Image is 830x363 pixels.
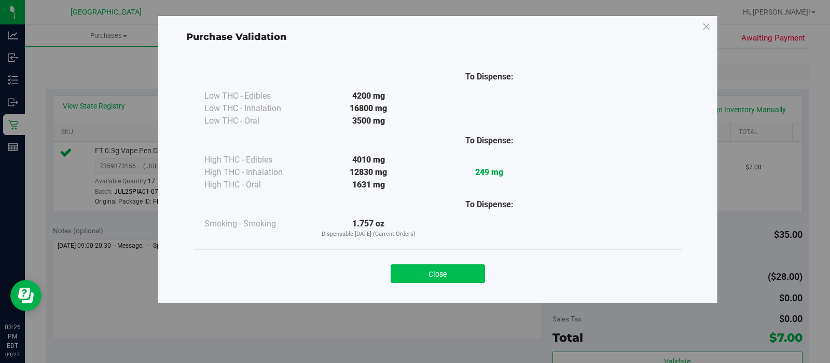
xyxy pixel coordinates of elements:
div: Low THC - Inhalation [204,102,308,115]
span: Purchase Validation [186,31,287,43]
div: To Dispense: [429,198,550,211]
div: Smoking - Smoking [204,218,308,230]
div: High THC - Edibles [204,154,308,166]
div: 4010 mg [308,154,429,166]
div: High THC - Oral [204,179,308,191]
div: Low THC - Oral [204,115,308,127]
div: Low THC - Edibles [204,90,308,102]
iframe: Resource center [10,280,41,311]
strong: 249 mg [475,167,503,177]
div: To Dispense: [429,71,550,83]
p: Dispensable [DATE] (Current Orders) [308,230,429,239]
div: To Dispense: [429,135,550,147]
div: 16800 mg [308,102,429,115]
div: 12830 mg [308,166,429,179]
div: 3500 mg [308,115,429,127]
div: 1.757 oz [308,218,429,239]
button: Close [391,264,485,283]
div: High THC - Inhalation [204,166,308,179]
div: 1631 mg [308,179,429,191]
div: 4200 mg [308,90,429,102]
